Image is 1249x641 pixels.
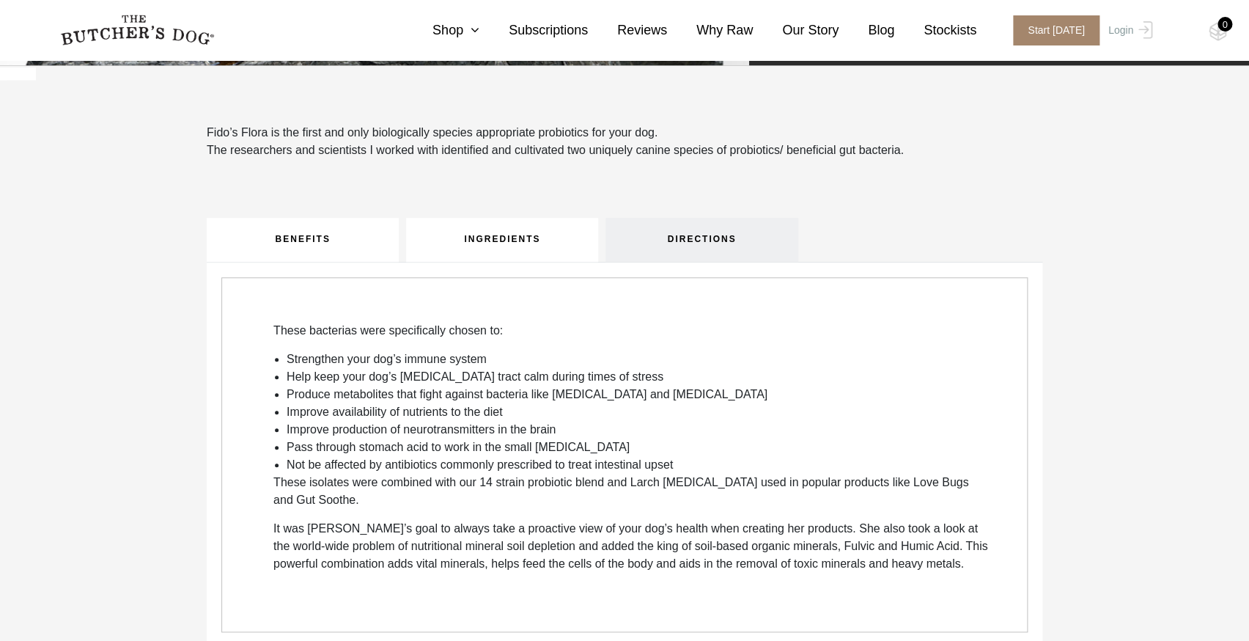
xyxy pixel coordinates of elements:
[406,218,598,262] a: INGREDIENTS
[207,142,904,159] p: The researchers and scientists I worked with identified and cultivated two uniquely canine specie...
[667,21,753,40] a: Why Raw
[207,124,904,142] p: Fido’s Flora is the first and only biologically species appropriate probiotics for your dog.
[287,456,990,474] li: Not be affected by antibiotics commonly prescribed to treat intestinal upset
[1209,22,1227,41] img: TBD_Cart-Empty.png
[273,322,990,340] p: These bacterias were specifically chosen to:
[1217,17,1232,32] div: 0
[1105,15,1152,45] a: Login
[287,386,990,403] li: Produce metabolites that fight against bacteria like [MEDICAL_DATA] and [MEDICAL_DATA]
[1013,15,1099,45] span: Start [DATE]
[287,439,990,456] li: Pass through stomach acid to work in the small [MEDICAL_DATA]
[588,21,667,40] a: Reviews
[287,403,990,421] li: Improve availability of nutrients to the diet
[998,15,1105,45] a: Start [DATE]
[605,218,797,262] a: DIRECTIONS
[287,421,990,439] li: Improve production of neurotransmitters in the brain
[753,21,839,40] a: Our Story
[287,351,990,368] li: Strengthen your dog’s immune system
[894,21,976,40] a: Stockists
[287,368,990,386] li: Help keep your dog’s [MEDICAL_DATA] tract calm during times of stress
[273,520,990,573] p: It was [PERSON_NAME]’s goal to always take a proactive view of your dog’s health when creating he...
[839,21,894,40] a: Blog
[479,21,588,40] a: Subscriptions
[273,474,990,509] p: These isolates were combined with our 14 strain probiotic blend and Larch [MEDICAL_DATA] used in ...
[403,21,479,40] a: Shop
[207,218,399,262] a: BENEFITS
